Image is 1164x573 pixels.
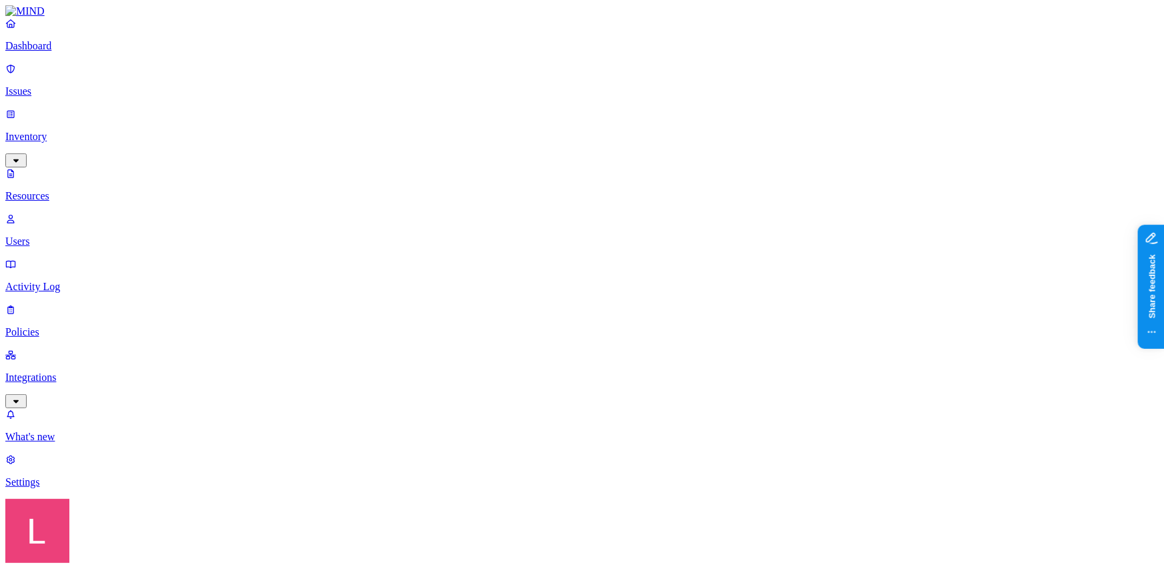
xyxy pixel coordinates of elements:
[5,85,1159,97] p: Issues
[5,281,1159,293] p: Activity Log
[5,326,1159,338] p: Policies
[5,476,1159,488] p: Settings
[5,258,1159,293] a: Activity Log
[5,17,1159,52] a: Dashboard
[5,304,1159,338] a: Policies
[5,454,1159,488] a: Settings
[5,372,1159,384] p: Integrations
[5,431,1159,443] p: What's new
[5,213,1159,247] a: Users
[5,167,1159,202] a: Resources
[5,5,1159,17] a: MIND
[5,108,1159,165] a: Inventory
[5,349,1159,406] a: Integrations
[5,40,1159,52] p: Dashboard
[5,131,1159,143] p: Inventory
[5,63,1159,97] a: Issues
[5,5,45,17] img: MIND
[5,408,1159,443] a: What's new
[5,190,1159,202] p: Resources
[5,235,1159,247] p: Users
[5,499,69,563] img: Landen Brown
